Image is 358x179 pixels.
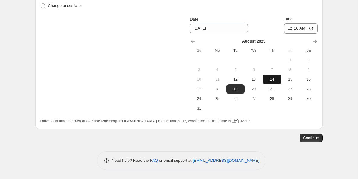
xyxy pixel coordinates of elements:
button: Saturday August 30 2025 [299,94,317,104]
button: Sunday August 31 2025 [190,104,208,113]
button: Thursday August 7 2025 [263,65,281,75]
span: 9 [302,67,315,72]
a: FAQ [150,158,158,163]
button: Tuesday August 19 2025 [226,84,245,94]
span: 21 [265,87,278,91]
button: Sunday August 3 2025 [190,65,208,75]
button: Saturday August 9 2025 [299,65,317,75]
span: 15 [284,77,297,82]
span: 4 [211,67,224,72]
button: Wednesday August 20 2025 [245,84,263,94]
button: Sunday August 24 2025 [190,94,208,104]
b: Pacific/[GEOGRAPHIC_DATA] [101,119,157,123]
input: 8/12/2025 [190,24,248,33]
span: 10 [192,77,206,82]
span: Dates and times shown above use as the timezone, where the current time is [40,119,250,123]
span: 23 [302,87,315,91]
span: 18 [211,87,224,91]
span: 28 [265,96,278,101]
span: 27 [247,96,260,101]
button: Tuesday August 5 2025 [226,65,245,75]
button: Monday August 18 2025 [208,84,226,94]
span: 6 [247,67,260,72]
span: 16 [302,77,315,82]
button: Thursday August 28 2025 [263,94,281,104]
span: 7 [265,67,278,72]
button: Continue [300,134,323,142]
button: Friday August 15 2025 [281,75,299,84]
th: Wednesday [245,46,263,55]
span: Tu [229,48,242,53]
button: Monday August 4 2025 [208,65,226,75]
span: 25 [211,96,224,101]
span: Th [265,48,278,53]
button: Saturday August 16 2025 [299,75,317,84]
button: Friday August 29 2025 [281,94,299,104]
th: Saturday [299,46,317,55]
span: 24 [192,96,206,101]
button: Friday August 22 2025 [281,84,299,94]
th: Sunday [190,46,208,55]
th: Monday [208,46,226,55]
button: Friday August 8 2025 [281,65,299,75]
span: 20 [247,87,260,91]
span: Fr [284,48,297,53]
button: Wednesday August 6 2025 [245,65,263,75]
span: Time [284,17,292,21]
button: Thursday August 21 2025 [263,84,281,94]
span: 29 [284,96,297,101]
span: Need help? Read the [112,158,150,163]
span: 31 [192,106,206,111]
span: Date [190,17,198,21]
button: Wednesday August 13 2025 [245,75,263,84]
button: Friday August 1 2025 [281,55,299,65]
span: 5 [229,67,242,72]
span: 14 [265,77,278,82]
button: Tuesday August 26 2025 [226,94,245,104]
button: Saturday August 2 2025 [299,55,317,65]
span: Su [192,48,206,53]
span: 1 [284,58,297,62]
input: 12:00 [284,23,318,34]
span: 17 [192,87,206,91]
b: 上午12:17 [232,119,250,123]
button: Monday August 25 2025 [208,94,226,104]
button: Sunday August 17 2025 [190,84,208,94]
span: Change prices later [48,3,82,8]
a: [EMAIL_ADDRESS][DOMAIN_NAME] [193,158,259,163]
span: 26 [229,96,242,101]
button: Sunday August 10 2025 [190,75,208,84]
span: 13 [247,77,260,82]
span: 12 [229,77,242,82]
span: 30 [302,96,315,101]
span: Mo [211,48,224,53]
th: Tuesday [226,46,245,55]
span: or email support at [158,158,193,163]
button: Today Tuesday August 12 2025 [226,75,245,84]
th: Thursday [263,46,281,55]
button: Wednesday August 27 2025 [245,94,263,104]
span: Sa [302,48,315,53]
span: Continue [303,136,319,140]
span: 19 [229,87,242,91]
span: 22 [284,87,297,91]
span: We [247,48,260,53]
th: Friday [281,46,299,55]
button: Monday August 11 2025 [208,75,226,84]
span: 8 [284,67,297,72]
button: Show previous month, July 2025 [189,37,197,46]
span: 11 [211,77,224,82]
span: 2 [302,58,315,62]
button: Thursday August 14 2025 [263,75,281,84]
button: Show next month, September 2025 [311,37,319,46]
button: Saturday August 23 2025 [299,84,317,94]
span: 3 [192,67,206,72]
